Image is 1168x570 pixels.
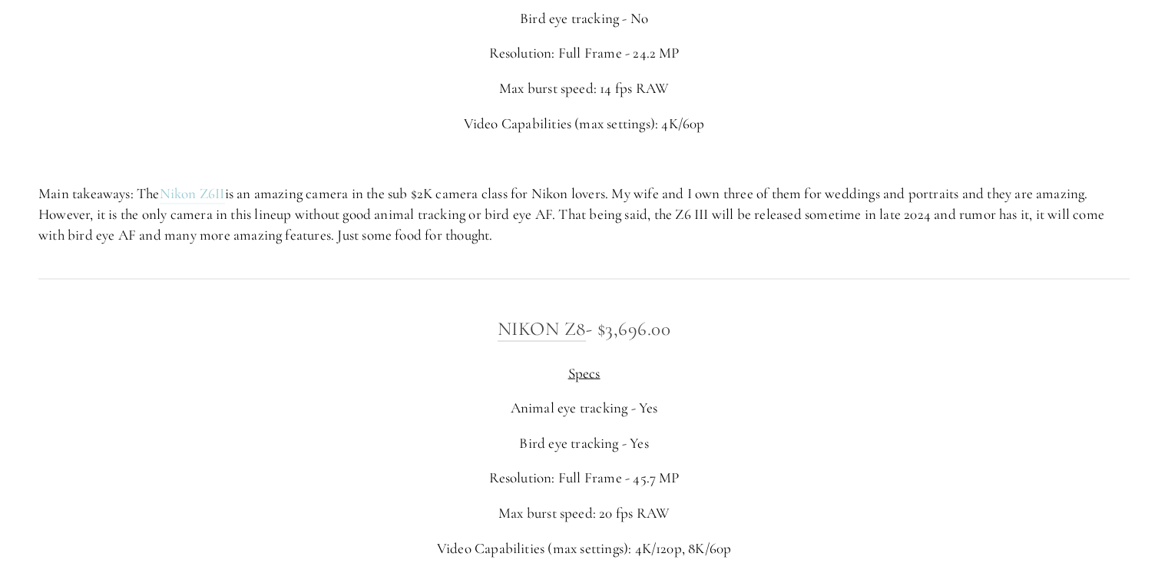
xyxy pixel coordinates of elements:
[38,467,1130,488] p: Resolution: Full Frame - 45.7 MP
[38,432,1130,453] p: Bird eye tracking - Yes
[38,8,1130,29] p: Bird eye tracking - No
[38,538,1130,558] p: Video Capabilities (max settings): 4K/120p, 8K/60p
[568,363,601,381] span: Specs
[38,397,1130,418] p: Animal eye tracking - Yes
[160,184,225,204] a: Nikon Z6II
[38,313,1130,343] h3: - $3,696.00
[498,316,586,341] a: Nikon Z8
[38,43,1130,64] p: Resolution: Full Frame - 24.2 MP
[38,184,1130,245] p: Main takeaways: The is an amazing camera in the sub $2K camera class for Nikon lovers. My wife an...
[38,502,1130,523] p: Max burst speed: 20 fps RAW
[38,78,1130,99] p: Max burst speed: 14 fps RAW
[38,114,1130,134] p: Video Capabilities (max settings): 4K/60p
